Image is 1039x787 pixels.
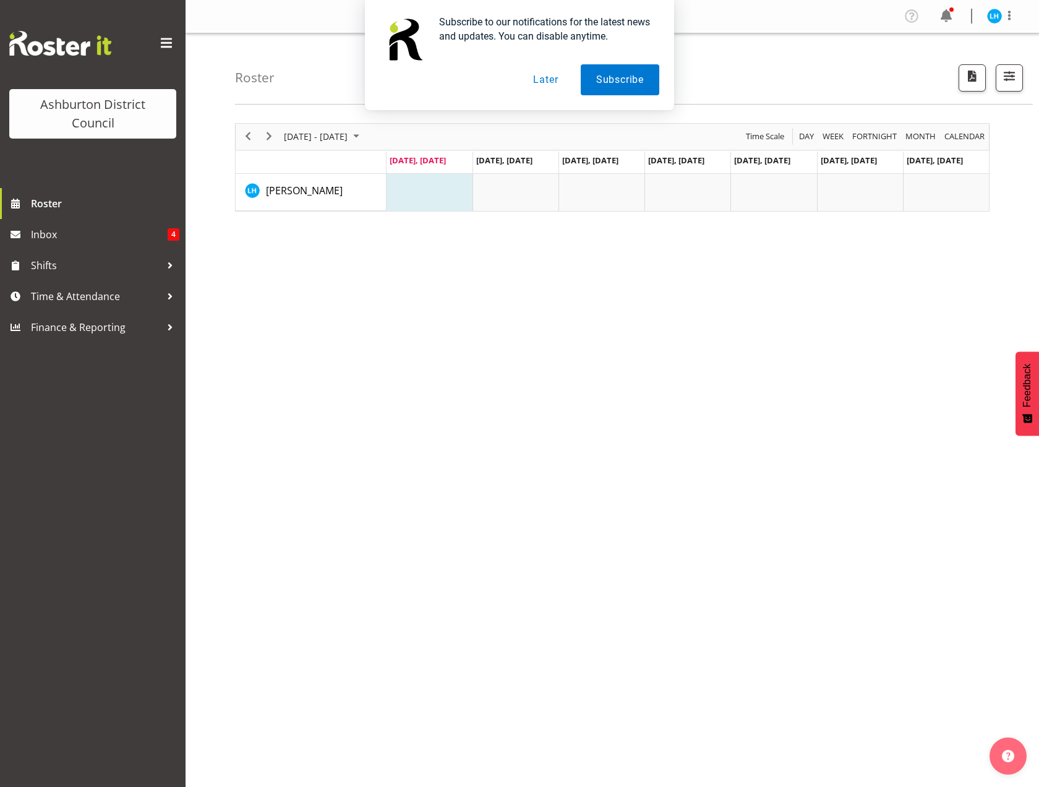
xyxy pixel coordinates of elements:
div: Timeline Week of August 11, 2025 [235,123,990,212]
span: Day [798,129,815,144]
a: [PERSON_NAME] [266,183,343,198]
span: [DATE], [DATE] [821,155,877,166]
span: calendar [943,129,986,144]
span: Week [821,129,845,144]
span: [DATE], [DATE] [562,155,618,166]
button: Next [261,129,278,144]
button: Subscribe [581,64,659,95]
div: previous period [237,124,259,150]
div: Subscribe to our notifications for the latest news and updates. You can disable anytime. [429,15,659,43]
img: help-xxl-2.png [1002,750,1014,762]
span: Fortnight [851,129,898,144]
span: [DATE], [DATE] [476,155,532,166]
button: Previous [240,129,257,144]
table: Timeline Week of August 11, 2025 [387,174,989,211]
span: Inbox [31,225,168,244]
span: [DATE], [DATE] [734,155,790,166]
button: Fortnight [850,129,899,144]
span: Time Scale [745,129,785,144]
span: Feedback [1022,364,1033,407]
button: August 2025 [282,129,365,144]
span: Time & Attendance [31,287,161,306]
span: [DATE] - [DATE] [283,129,349,144]
span: Finance & Reporting [31,318,161,337]
span: Roster [31,194,179,213]
td: Louisa Horman resource [236,174,387,211]
span: Shifts [31,256,161,275]
button: Later [518,64,573,95]
div: August 11 - 17, 2025 [280,124,367,150]
button: Timeline Month [904,129,938,144]
span: [PERSON_NAME] [266,184,343,197]
button: Month [943,129,987,144]
span: [DATE], [DATE] [390,155,446,166]
div: next period [259,124,280,150]
button: Time Scale [744,129,787,144]
span: [DATE], [DATE] [648,155,704,166]
button: Feedback - Show survey [1015,351,1039,436]
span: Month [904,129,937,144]
button: Timeline Day [797,129,816,144]
button: Timeline Week [821,129,846,144]
span: [DATE], [DATE] [907,155,963,166]
span: 4 [168,228,179,241]
img: notification icon [380,15,429,64]
div: Ashburton District Council [22,95,164,132]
